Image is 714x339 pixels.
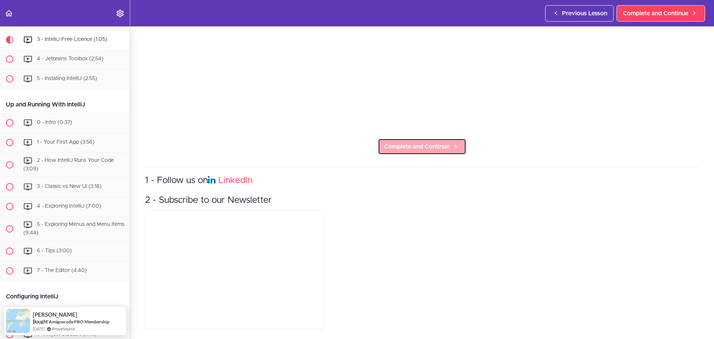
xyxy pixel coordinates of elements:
a: Amigoscode PRO Membership [49,319,109,324]
span: 7 - The Editor (4:40) [37,268,87,273]
span: Bought [33,319,48,324]
a: Previous Lesson [545,5,614,22]
span: 3 - Classic vs New UI (3:18) [37,184,102,189]
h3: 2 - Subscribe to our Newsletter [145,194,699,207]
span: 1 - Your First App (3:56) [37,140,94,145]
span: 6 - Tips (3:00) [37,248,72,253]
span: 4 - Exploring IntelliJ (7:00) [37,204,101,209]
a: Complete and Continue [378,138,466,155]
span: 5 - Exploring Menus and Menu Items (9:44) [23,222,125,236]
span: 2 - How IntelliJ Runs Your Code (3:09) [23,158,114,172]
img: provesource social proof notification image [6,309,30,333]
svg: Back to course curriculum [4,9,13,18]
span: Previous Lesson [562,9,607,18]
span: 0 - Intro (0:37) [37,120,72,125]
a: ProveSource [52,326,75,332]
span: [PERSON_NAME] [33,311,77,318]
span: [DATE] [33,326,45,332]
h3: 1 - Follow us on [145,175,699,187]
span: Complete and Continue [384,142,450,151]
a: LinkedIn [218,176,253,185]
span: Complete and Continue [623,9,688,18]
svg: Settings Menu [116,9,125,18]
span: 3 - IntelliJ Free Licence (1:05) [37,37,107,42]
span: 5 - Installing IntelliJ (2:55) [37,76,97,81]
span: 4 - Jetbrains Toolbox (2:54) [37,56,103,61]
a: Complete and Continue [617,5,705,22]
